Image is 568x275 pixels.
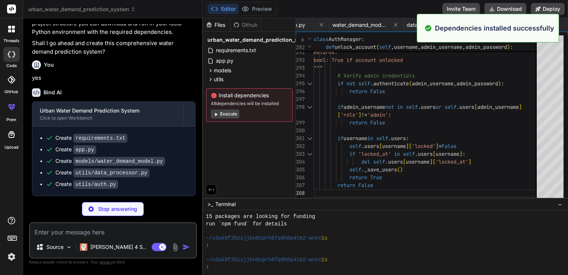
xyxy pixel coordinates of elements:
span: app.py [215,56,234,65]
span: not [385,104,394,110]
span: ] [519,104,522,110]
span: != [361,111,367,118]
span: : [510,44,513,50]
span: ( [397,166,400,173]
div: 306 [296,174,304,181]
span: ] [459,151,462,157]
span: return [349,174,367,181]
span: , [391,44,394,50]
label: GitHub [4,89,18,95]
span: urban_water_demand_prediction_system [28,6,136,13]
span: ~/u3uk0f35zsjjbn9cprh6fq9h0p4tm2-wnxx [206,256,322,263]
div: 303 [296,150,304,158]
p: [PERSON_NAME] 4 S.. [90,243,146,251]
div: Create [55,146,96,154]
div: Click to collapse the range. [305,103,314,111]
span: username [343,135,367,142]
div: 296 [296,88,304,95]
span: admin_username [421,44,462,50]
span: username [406,158,430,165]
span: , [418,44,421,50]
code: app.py [73,145,96,154]
button: Download [484,3,526,15]
button: Preview [239,4,275,14]
span: username [394,44,418,50]
span: False [442,143,456,149]
span: bool: True if account unlocked [314,57,403,63]
span: admin_password [465,44,507,50]
span: ( [376,44,379,50]
div: 293 [296,64,304,72]
span: ~/u3uk0f35zsjjbn9cprh6fq9h0p4tm2-wnxx [206,235,322,242]
span: 'admin' [367,111,388,118]
span: admin_username [343,104,385,110]
span: ❯ [206,242,210,249]
span: # Verify admin credentials [338,72,415,79]
div: Github [230,21,261,29]
span: : [361,36,364,42]
span: username [382,143,406,149]
span: self [445,104,456,110]
div: 292 [296,56,304,64]
span: AuthManager [329,36,361,42]
span: self [403,151,415,157]
span: 1s [321,235,327,242]
span: if [349,151,355,157]
span: .users [418,104,436,110]
span: .users [415,151,433,157]
div: 299 [296,119,304,127]
span: , [454,80,456,87]
span: Terminal [215,200,236,208]
span: False [358,182,373,189]
span: run `npm fund` for details [206,221,287,228]
div: Create [55,157,165,165]
label: threads [3,38,19,44]
span: [ [409,143,412,149]
span: .users [361,143,379,149]
span: − [558,200,562,208]
span: unlock_account [335,44,376,50]
span: ] [430,158,433,165]
span: : [406,135,409,142]
span: [ [403,158,406,165]
span: .users [388,135,406,142]
span: >_ [207,200,213,208]
div: 298 [296,103,304,111]
span: admin_username [477,104,519,110]
span: if [338,80,343,87]
h6: You [44,61,54,69]
span: """ [314,64,323,71]
span: in [367,135,373,142]
code: utils/auth.py [73,180,118,189]
div: Click to collapse the range. [305,135,314,142]
span: Returns: [314,49,338,56]
div: Click to collapse the range. [305,80,314,88]
span: False [370,119,385,126]
span: 48 dependencies will be installed [211,101,288,107]
span: [ [433,158,436,165]
code: requirements.txt [73,134,128,143]
p: Always double-check its answers. Your in Bind [29,259,197,266]
span: in [397,104,403,110]
span: [ [474,104,477,110]
span: [ [379,143,382,149]
span: data_processor.py [407,21,452,29]
span: 1s [321,256,327,263]
span: in [394,151,400,157]
span: False [370,88,385,95]
div: Files [203,21,230,29]
span: 15 packages are looking for funding [206,213,315,220]
span: or [436,104,442,110]
span: app.py [288,21,305,29]
div: 294 [296,72,304,80]
span: 'role' [341,111,358,118]
span: models [214,67,231,74]
div: 302 [296,142,304,150]
div: 308 [296,189,304,197]
div: Create [55,180,118,188]
img: Claude 4 Sonnet [80,243,87,251]
span: utils [214,76,223,83]
span: : [462,151,465,157]
span: self [349,166,361,173]
p: Shall I go ahead and create this comprehensive water demand prediction system? [32,39,196,56]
